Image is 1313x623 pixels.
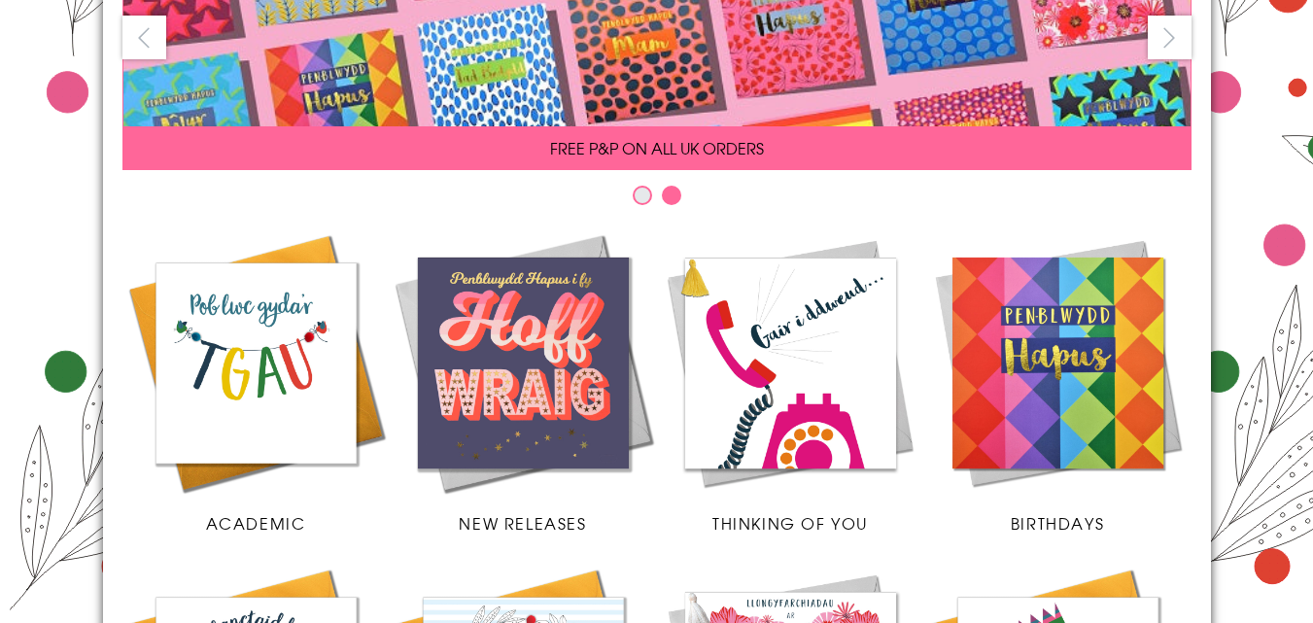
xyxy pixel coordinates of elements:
[712,511,868,535] span: Thinking of You
[122,229,390,535] a: Academic
[122,16,166,59] button: prev
[459,511,586,535] span: New Releases
[1148,16,1192,59] button: next
[657,229,924,535] a: Thinking of You
[633,186,652,205] button: Carousel Page 1
[662,186,681,205] button: Carousel Page 2 (Current Slide)
[924,229,1192,535] a: Birthdays
[390,229,657,535] a: New Releases
[206,511,306,535] span: Academic
[550,136,764,159] span: FREE P&P ON ALL UK ORDERS
[122,185,1192,215] div: Carousel Pagination
[1011,511,1104,535] span: Birthdays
